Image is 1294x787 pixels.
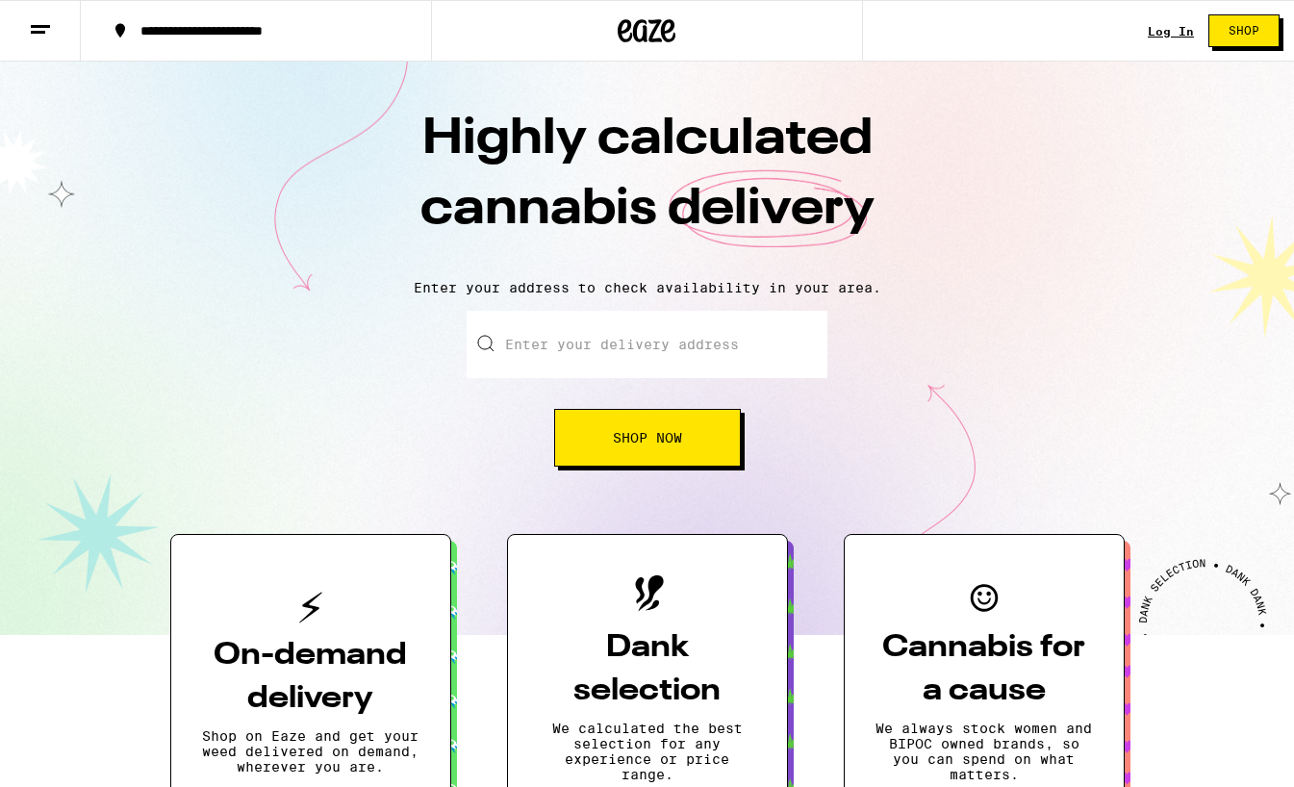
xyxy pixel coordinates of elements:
[1208,14,1280,47] button: Shop
[202,634,419,721] h3: On-demand delivery
[467,311,827,378] input: Enter your delivery address
[311,105,984,265] h1: Highly calculated cannabis delivery
[539,626,756,713] h3: Dank selection
[554,409,741,467] button: Shop Now
[1148,25,1194,38] a: Log In
[19,280,1275,295] p: Enter your address to check availability in your area.
[1194,14,1294,47] a: Shop
[875,721,1093,782] p: We always stock women and BIPOC owned brands, so you can spend on what matters.
[202,728,419,774] p: Shop on Eaze and get your weed delivered on demand, wherever you are.
[1229,25,1259,37] span: Shop
[875,626,1093,713] h3: Cannabis for a cause
[613,431,682,444] span: Shop Now
[539,721,756,782] p: We calculated the best selection for any experience or price range.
